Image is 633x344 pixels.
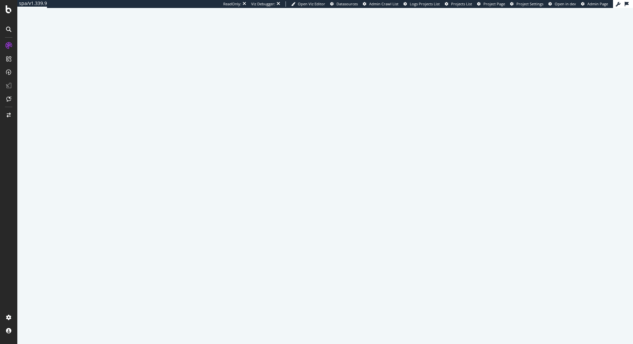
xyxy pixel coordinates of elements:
a: Admin Page [581,1,608,7]
div: Viz Debugger: [251,1,275,7]
span: Projects List [451,1,472,6]
span: Open in dev [555,1,576,6]
a: Project Settings [510,1,543,7]
a: Datasources [330,1,358,7]
a: Projects List [445,1,472,7]
span: Logs Projects List [410,1,440,6]
a: Project Page [477,1,505,7]
span: Open Viz Editor [298,1,325,6]
a: Open in dev [548,1,576,7]
a: Admin Crawl List [363,1,398,7]
a: Logs Projects List [403,1,440,7]
span: Admin Page [587,1,608,6]
span: Datasources [336,1,358,6]
div: ReadOnly: [223,1,241,7]
a: Open Viz Editor [291,1,325,7]
span: Admin Crawl List [369,1,398,6]
div: animation [301,159,349,183]
span: Project Settings [516,1,543,6]
span: Project Page [483,1,505,6]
